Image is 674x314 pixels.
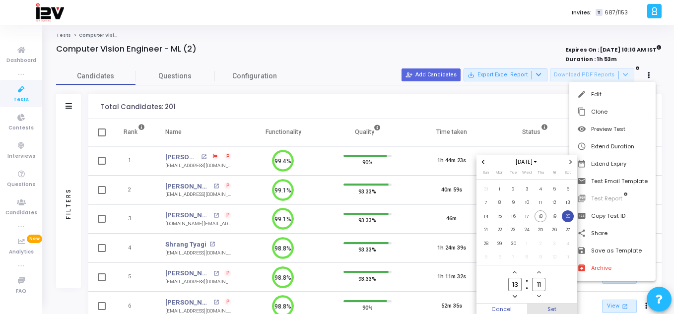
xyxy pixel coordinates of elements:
td: September 14, 2025 [479,209,493,223]
td: October 7, 2025 [506,251,520,264]
td: September 18, 2025 [534,209,547,223]
span: 17 [521,210,533,223]
span: 4 [535,183,547,195]
span: 16 [507,210,520,223]
span: Sun [483,170,489,175]
span: Mon [496,170,503,175]
span: 7 [507,251,520,263]
td: September 21, 2025 [479,223,493,237]
td: September 16, 2025 [506,209,520,223]
td: September 24, 2025 [520,223,534,237]
span: 12 [548,196,560,209]
span: 1 [521,238,533,250]
span: 28 [480,238,492,250]
span: 26 [548,224,560,236]
td: September 12, 2025 [547,196,561,210]
td: September 11, 2025 [534,196,547,210]
span: 10 [548,251,560,263]
td: September 29, 2025 [493,237,507,251]
span: 9 [535,251,547,263]
span: 6 [493,251,506,263]
td: September 25, 2025 [534,223,547,237]
td: October 1, 2025 [520,237,534,251]
td: October 5, 2025 [479,251,493,264]
span: 6 [562,183,574,195]
td: September 15, 2025 [493,209,507,223]
td: September 22, 2025 [493,223,507,237]
th: Saturday [561,169,575,179]
span: 19 [548,210,560,223]
span: 22 [493,224,506,236]
td: October 9, 2025 [534,251,547,264]
span: 15 [493,210,506,223]
td: September 10, 2025 [520,196,534,210]
button: Add a hour [511,268,519,277]
span: 18 [535,210,547,223]
td: September 28, 2025 [479,237,493,251]
span: 13 [562,196,574,209]
td: September 17, 2025 [520,209,534,223]
span: 5 [480,251,492,263]
td: October 2, 2025 [534,237,547,251]
span: 10 [521,196,533,209]
td: October 11, 2025 [561,251,575,264]
span: 9 [507,196,520,209]
span: Thu [538,170,544,175]
span: 14 [480,210,492,223]
span: 5 [548,183,560,195]
th: Friday [547,169,561,179]
th: Sunday [479,169,493,179]
span: 2 [507,183,520,195]
td: August 31, 2025 [479,182,493,196]
button: Choose month and year [512,158,541,166]
span: Wed [522,170,532,175]
th: Thursday [534,169,547,179]
span: 24 [521,224,533,236]
span: 11 [562,251,574,263]
td: September 23, 2025 [506,223,520,237]
span: 2 [535,238,547,250]
td: September 8, 2025 [493,196,507,210]
span: 29 [493,238,506,250]
td: September 13, 2025 [561,196,575,210]
td: October 3, 2025 [547,237,561,251]
span: 8 [521,251,533,263]
span: 1 [493,183,506,195]
td: September 6, 2025 [561,182,575,196]
td: October 6, 2025 [493,251,507,264]
span: 27 [562,224,574,236]
span: Fri [553,170,556,175]
td: September 3, 2025 [520,182,534,196]
td: September 1, 2025 [493,182,507,196]
td: October 8, 2025 [520,251,534,264]
button: Minus a minute [535,292,543,301]
span: 3 [521,183,533,195]
td: September 7, 2025 [479,196,493,210]
span: 11 [535,196,547,209]
span: [DATE] [512,158,541,166]
span: 8 [493,196,506,209]
span: 4 [562,238,574,250]
span: Sat [565,170,571,175]
td: September 4, 2025 [534,182,547,196]
button: Previous month [479,158,487,166]
th: Wednesday [520,169,534,179]
button: Minus a hour [511,292,519,301]
button: Next month [566,158,575,166]
td: October 10, 2025 [547,251,561,264]
td: September 2, 2025 [506,182,520,196]
span: 30 [507,238,520,250]
td: September 5, 2025 [547,182,561,196]
td: September 20, 2025 [561,209,575,223]
span: 3 [548,238,560,250]
span: 25 [535,224,547,236]
span: 21 [480,224,492,236]
span: 20 [562,210,574,223]
td: September 26, 2025 [547,223,561,237]
th: Monday [493,169,507,179]
span: Tue [510,170,517,175]
span: 7 [480,196,492,209]
td: September 30, 2025 [506,237,520,251]
button: Add a minute [535,268,543,277]
th: Tuesday [506,169,520,179]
